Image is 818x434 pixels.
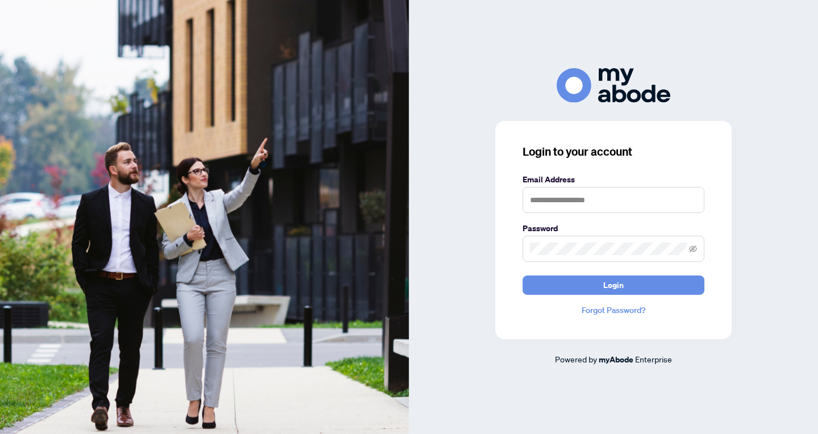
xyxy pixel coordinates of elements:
[523,304,704,316] a: Forgot Password?
[689,245,697,253] span: eye-invisible
[523,276,704,295] button: Login
[635,354,672,364] span: Enterprise
[523,173,704,186] label: Email Address
[557,68,670,103] img: ma-logo
[599,353,633,366] a: myAbode
[523,222,704,235] label: Password
[523,144,704,160] h3: Login to your account
[555,354,597,364] span: Powered by
[603,276,624,294] span: Login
